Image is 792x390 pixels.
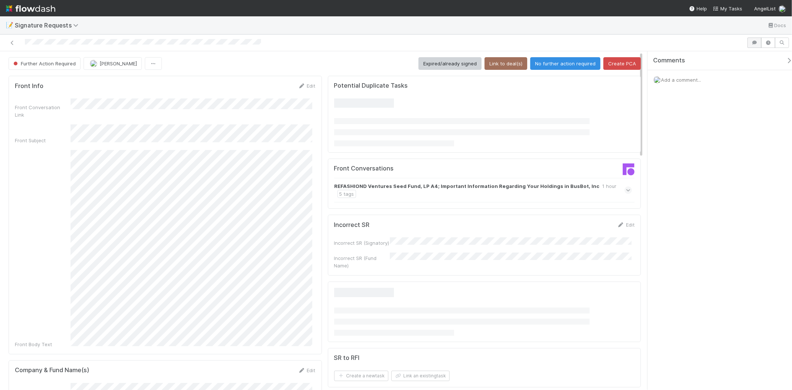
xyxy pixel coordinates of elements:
img: front-logo-b4b721b83371efbadf0a.svg [623,163,635,175]
div: 1 hour [603,182,617,190]
strong: REFASHIOND Ventures Seed Fund, LP A4; Important Information Regarding Your Holdings in BusBot, Inc [335,182,600,190]
button: [PERSON_NAME] [84,57,142,70]
span: Comments [653,57,685,64]
span: Signature Requests [15,22,82,29]
button: Link to deal(s) [485,57,527,70]
a: My Tasks [713,5,742,12]
h5: Potential Duplicate Tasks [334,82,408,90]
div: Incorrect SR (Fund Name) [334,254,390,269]
h5: SR to RFI [334,354,360,362]
div: Front Subject [15,137,71,144]
img: avatar_1a1d5361-16dd-4910-a949-020dcd9f55a3.png [90,60,97,67]
a: Edit [298,367,316,373]
img: avatar_1a1d5361-16dd-4910-a949-020dcd9f55a3.png [654,76,661,84]
img: avatar_1a1d5361-16dd-4910-a949-020dcd9f55a3.png [779,5,786,13]
button: Link an existingtask [391,371,450,381]
div: Incorrect SR (Signatory) [334,239,390,247]
button: Create PCA [603,57,641,70]
button: No further action required [530,57,600,70]
button: Create a newtask [334,371,388,381]
span: My Tasks [713,6,742,12]
a: Edit [617,222,635,228]
h5: Company & Fund Name(s) [15,367,89,374]
span: 📝 [6,22,13,28]
span: Further Action Required [12,61,76,66]
button: Expired/already signed [418,57,482,70]
div: 5 tags [338,190,356,198]
a: Edit [298,83,316,89]
span: AngelList [754,6,776,12]
span: Add a comment... [661,77,701,83]
a: Docs [767,21,786,30]
div: Front Body Text [15,341,71,348]
span: [PERSON_NAME] [100,61,137,66]
button: Further Action Required [9,57,81,70]
h5: Front Conversations [334,165,479,172]
img: logo-inverted-e16ddd16eac7371096b0.svg [6,2,55,15]
h5: Incorrect SR [334,221,370,229]
div: Help [689,5,707,12]
h5: Front Info [15,82,43,90]
div: Front Conversation Link [15,104,71,118]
